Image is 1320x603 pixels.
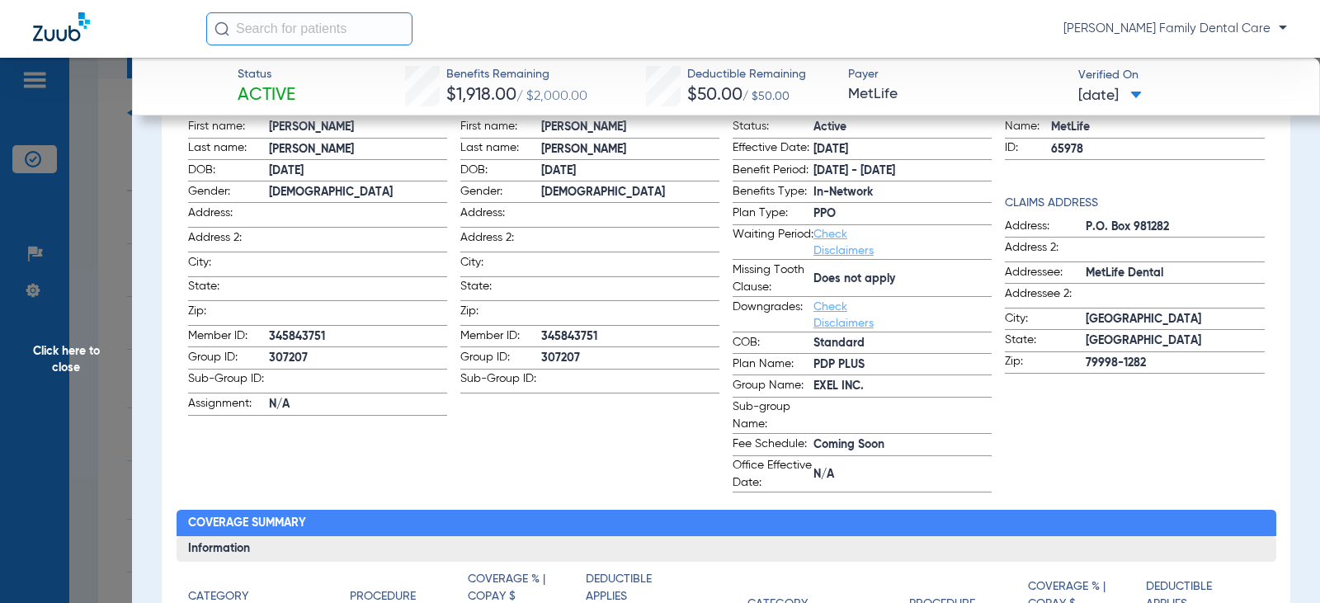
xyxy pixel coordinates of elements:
[733,356,813,375] span: Plan Name:
[188,254,269,276] span: City:
[813,271,992,288] span: Does not apply
[188,183,269,203] span: Gender:
[1086,265,1264,282] span: MetLife Dental
[269,141,447,158] span: [PERSON_NAME]
[177,510,1276,536] h2: Coverage Summary
[1086,332,1264,350] span: [GEOGRAPHIC_DATA]
[188,205,269,227] span: Address:
[188,370,269,393] span: Sub-Group ID:
[238,84,295,107] span: Active
[541,350,719,367] span: 307207
[813,335,992,352] span: Standard
[848,84,1063,105] span: MetLife
[1086,355,1264,372] span: 79998-1282
[188,395,269,415] span: Assignment:
[177,536,1276,563] h3: Information
[206,12,412,45] input: Search for patients
[813,141,992,158] span: [DATE]
[733,183,813,203] span: Benefits Type:
[269,163,447,180] span: [DATE]
[460,327,541,347] span: Member ID:
[269,396,447,413] span: N/A
[460,183,541,203] span: Gender:
[541,141,719,158] span: [PERSON_NAME]
[1005,285,1086,308] span: Addressee 2:
[733,118,813,138] span: Status:
[813,466,992,483] span: N/A
[541,184,719,201] span: [DEMOGRAPHIC_DATA]
[687,87,742,104] span: $50.00
[188,229,269,252] span: Address 2:
[813,436,992,454] span: Coming Soon
[1005,332,1086,351] span: State:
[687,66,806,83] span: Deductible Remaining
[742,91,790,102] span: / $50.00
[1005,218,1086,238] span: Address:
[733,226,813,259] span: Waiting Period:
[1005,239,1086,261] span: Address 2:
[460,139,541,159] span: Last name:
[214,21,229,36] img: Search Icon
[1005,310,1086,330] span: City:
[188,303,269,325] span: Zip:
[516,90,587,103] span: / $2,000.00
[1078,86,1142,106] span: [DATE]
[733,162,813,181] span: Benefit Period:
[813,378,992,395] span: EXEL INC.
[733,261,813,296] span: Missing Tooth Clause:
[460,118,541,138] span: First name:
[460,162,541,181] span: DOB:
[541,163,719,180] span: [DATE]
[460,370,541,393] span: Sub-Group ID:
[238,66,295,83] span: Status
[460,349,541,369] span: Group ID:
[446,66,587,83] span: Benefits Remaining
[460,229,541,252] span: Address 2:
[733,398,813,433] span: Sub-group Name:
[1005,353,1086,373] span: Zip:
[269,119,447,136] span: [PERSON_NAME]
[188,162,269,181] span: DOB:
[733,299,813,332] span: Downgrades:
[1005,264,1086,284] span: Addressee:
[541,328,719,346] span: 345843751
[460,303,541,325] span: Zip:
[813,184,992,201] span: In-Network
[813,119,992,136] span: Active
[1051,119,1264,136] span: MetLife
[1005,139,1051,159] span: ID:
[733,139,813,159] span: Effective Date:
[813,301,874,329] a: Check Disclaimers
[188,278,269,300] span: State:
[1086,311,1264,328] span: [GEOGRAPHIC_DATA]
[813,228,874,257] a: Check Disclaimers
[446,87,516,104] span: $1,918.00
[188,349,269,369] span: Group ID:
[733,377,813,397] span: Group Name:
[33,12,90,41] img: Zuub Logo
[460,205,541,227] span: Address:
[848,66,1063,83] span: Payer
[269,350,447,367] span: 307207
[1005,195,1264,212] h4: Claims Address
[460,278,541,300] span: State:
[733,457,813,492] span: Office Effective Date:
[269,184,447,201] span: [DEMOGRAPHIC_DATA]
[269,328,447,346] span: 345843751
[1078,67,1294,84] span: Verified On
[188,327,269,347] span: Member ID:
[813,356,992,374] span: PDP PLUS
[733,205,813,224] span: Plan Type:
[188,118,269,138] span: First name:
[1063,21,1287,37] span: [PERSON_NAME] Family Dental Care
[1005,118,1051,138] span: Name:
[733,436,813,455] span: Fee Schedule:
[460,254,541,276] span: City:
[541,119,719,136] span: [PERSON_NAME]
[813,163,992,180] span: [DATE] - [DATE]
[1086,219,1264,236] span: P.O. Box 981282
[733,334,813,354] span: COB:
[813,205,992,223] span: PPO
[188,139,269,159] span: Last name:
